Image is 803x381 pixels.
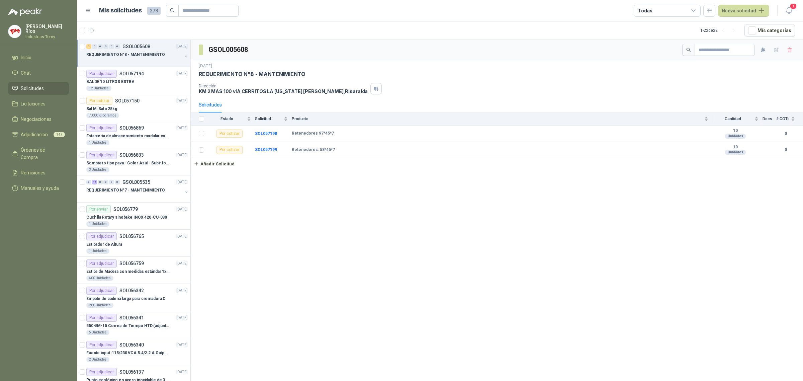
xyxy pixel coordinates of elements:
[86,350,170,356] p: Fuente input :115/230 VCA 5.4/2.2 A Output: 24 VDC 10 A 47-63 Hz
[712,112,763,126] th: Cantidad
[176,369,188,375] p: [DATE]
[21,146,63,161] span: Órdenes de Compra
[21,116,52,123] span: Negociaciones
[21,69,31,77] span: Chat
[86,314,117,322] div: Por adjudicar
[86,70,117,78] div: Por adjudicar
[103,180,108,184] div: 0
[77,203,190,230] a: Por enviarSOL056779[DATE] Cuchilla Rotary sinobake INOX 420-CU-0301 Unidades
[21,100,46,107] span: Licitaciones
[25,35,69,39] p: Industrias Tomy
[21,169,46,176] span: Remisiones
[199,63,212,69] p: [DATE]
[8,97,69,110] a: Licitaciones
[86,52,165,58] p: REQUERIMIENTO N°8 - MANTENIMIENTO
[86,97,112,105] div: Por cotizar
[216,146,243,154] div: Por cotizar
[712,145,759,150] b: 10
[77,121,190,148] a: Por adjudicarSOL056869[DATE] Estantería de almacenamiento modular con organizadores abiertos1 Uni...
[86,205,111,213] div: Por enviar
[99,6,142,15] h1: Mis solicitudes
[712,128,759,134] b: 10
[86,167,109,172] div: 3 Unidades
[86,323,170,329] p: 550-5M-15 Correa de Tiempo HTD (adjuntar ficha y /o imagenes)
[776,131,795,137] b: 0
[77,338,190,365] a: Por adjudicarSOL056340[DATE] Fuente input :115/230 VCA 5.4/2.2 A Output: 24 VDC 10 A 47-63 Hz2 Un...
[86,241,122,248] p: Estibador de Altura
[8,25,21,38] img: Company Logo
[115,180,120,184] div: 0
[86,214,167,221] p: Cuchilla Rotary sinobake INOX 420-CU-030
[686,48,691,52] span: search
[176,315,188,321] p: [DATE]
[21,54,31,61] span: Inicio
[119,234,144,239] p: SOL056765
[86,178,189,200] a: 0 15 0 0 0 0 GSOL005535[DATE] REQUERIMIENTO N°7 - MANTENIMIENTO
[638,7,652,14] div: Todas
[113,207,138,212] p: SOL056779
[86,187,165,194] p: REQUERIMIENTO N°7 - MANTENIMIENTO
[176,179,188,185] p: [DATE]
[54,132,65,137] span: 147
[776,147,795,153] b: 0
[86,113,119,118] div: 7.000 Kilogramos
[191,158,803,169] a: Añadir Solicitud
[122,44,150,49] p: GSOL005608
[119,370,144,374] p: SOL056137
[92,180,97,184] div: 15
[208,117,246,121] span: Estado
[86,248,109,254] div: 1 Unidades
[77,311,190,338] a: Por adjudicarSOL056341[DATE] 550-5M-15 Correa de Tiempo HTD (adjuntar ficha y /o imagenes)5 Unidades
[86,368,117,376] div: Por adjudicar
[119,342,144,347] p: SOL056340
[776,117,790,121] span: # COTs
[208,45,249,55] h3: GSOL005608
[86,44,91,49] div: 2
[8,128,69,141] a: Adjudicación147
[255,147,277,152] a: SOL057199
[86,303,113,308] div: 200 Unidades
[176,342,188,348] p: [DATE]
[98,44,103,49] div: 0
[725,150,746,155] div: Unidades
[86,341,117,349] div: Por adjudicar
[8,8,42,16] img: Logo peakr
[199,71,305,78] p: REQUERIMIENTO N°8 - MANTENIMIENTO
[86,287,117,295] div: Por adjudicar
[292,131,334,136] b: Retenedores 97*45*7
[86,151,117,159] div: Por adjudicar
[8,144,69,164] a: Órdenes de Compra
[763,112,776,126] th: Docs
[744,24,795,37] button: Mís categorías
[86,86,111,91] div: 12 Unidades
[119,288,144,293] p: SOL056342
[86,43,189,64] a: 2 0 0 0 0 0 GSOL005608[DATE] REQUERIMIENTO N°8 - MANTENIMIENTO
[718,5,769,17] button: Nueva solicitud
[292,147,335,153] b: Retenedores: 58*45*7
[86,106,117,112] p: Sal Mi Sal x 25kg
[77,94,190,121] a: Por cotizarSOL057150[DATE] Sal Mi Sal x 25kg7.000 Kilogramos
[86,259,117,268] div: Por adjudicar
[199,88,368,94] p: KM 2 MAS 100 vIA CERRITOS LA [US_STATE] [PERSON_NAME] , Risaralda
[98,180,103,184] div: 0
[176,233,188,240] p: [DATE]
[115,98,140,103] p: SOL057150
[86,221,109,227] div: 1 Unidades
[255,117,282,121] span: Solicitud
[86,140,109,145] div: 1 Unidades
[8,67,69,79] a: Chat
[725,134,746,139] div: Unidades
[199,101,222,108] div: Solicitudes
[77,230,190,257] a: Por adjudicarSOL056765[DATE] Estibador de Altura1 Unidades
[700,25,739,36] div: 1 - 22 de 22
[176,71,188,77] p: [DATE]
[21,131,48,138] span: Adjudicación
[170,8,175,13] span: search
[8,182,69,195] a: Manuales y ayuda
[21,85,44,92] span: Solicitudes
[103,44,108,49] div: 0
[86,232,117,240] div: Por adjudicar
[86,269,170,275] p: Estiba de Madera con medidas estándar 1x120x15 de alto
[8,113,69,126] a: Negociaciones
